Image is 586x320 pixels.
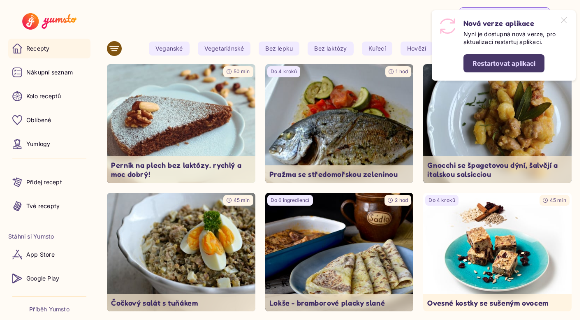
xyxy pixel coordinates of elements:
a: Kolo receptů [8,86,90,106]
a: App Store [8,245,90,264]
yumsto-tag: Hovězí [401,42,433,56]
img: undefined [423,64,572,183]
span: 45 min [234,197,250,203]
p: Yumlogy [26,140,50,148]
p: Do 4 kroků [271,68,297,75]
a: Yumlogy [8,134,90,154]
p: Perník na plech bez laktózy. rychlý a moc dobrý! [111,160,251,179]
p: Lokše - bramborové placky slané [269,298,410,308]
img: undefined [265,64,414,183]
a: Oblíbené [8,110,90,130]
p: Kolo receptů [26,92,61,100]
span: 1 hod [396,68,408,74]
a: undefinedDo 4 kroků1 hodPražma se středomořskou zeleninou [265,64,414,183]
p: Tvé recepty [26,202,60,210]
img: undefined [265,193,414,312]
a: undefined1.5 hodGnocchi se špagetovou dýní, šalvějí a italskou salsicciou [423,64,572,183]
img: undefined [107,193,255,312]
yumsto-tag: Vegetariánské [198,42,251,56]
img: Yumsto logo [22,13,76,30]
span: 50 min [234,68,250,74]
p: Přidej recept [26,178,62,186]
p: App Store [26,250,55,259]
p: Google Play [26,274,59,283]
button: Perform action: Restartovat aplikaci [463,54,544,72]
a: undefined50 minPerník na plech bez laktózy. rychlý a moc dobrý! [107,64,255,183]
p: Recepty [26,44,49,53]
img: undefined [107,64,255,183]
p: Do 6 ingrediencí [271,197,310,204]
p: Nákupní seznam [26,68,73,77]
p: Čočkový salát s tuňákem [111,298,251,308]
li: Stáhni si Yumsto [8,232,90,241]
div: Restartovat aplikaci [473,59,535,68]
p: Oblíbené [26,116,51,124]
a: Nákupní seznam [8,63,90,82]
p: Do 4 kroků [428,197,455,204]
a: Google Play [8,269,90,288]
h5: Nová verze aplikace [463,19,567,28]
yumsto-tag: Bez lepku [259,42,299,56]
p: Pražma se středomořskou zeleninou [269,169,410,179]
span: 45 min [550,197,566,203]
a: Příběh Yumsto [29,305,69,313]
a: undefined45 minČočkový salát s tuňákem [107,193,255,312]
img: undefined [423,193,572,312]
a: Recepty [8,39,90,58]
span: 2 hod [395,197,408,203]
p: Gnocchi se špagetovou dýní, šalvějí a italskou salsicciou [427,160,567,179]
p: Ovesné kostky se sušeným ovocem [427,298,567,308]
a: undefinedDo 4 kroků45 minOvesné kostky se sušeným ovocem [423,193,572,312]
yumsto-tag: Kuřecí [362,42,392,56]
yumsto-tag: Bez laktózy [308,42,353,56]
a: undefinedDo 6 ingrediencí2 hodLokše - bramborové placky slané [265,193,414,312]
a: Přidej recept [8,172,90,192]
p: Nyní je dostupná nová verze, pro aktualizaci restartuj aplikaci. [463,30,567,46]
yumsto-tag: Veganské [149,42,190,56]
a: Tvé recepty [8,196,90,216]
